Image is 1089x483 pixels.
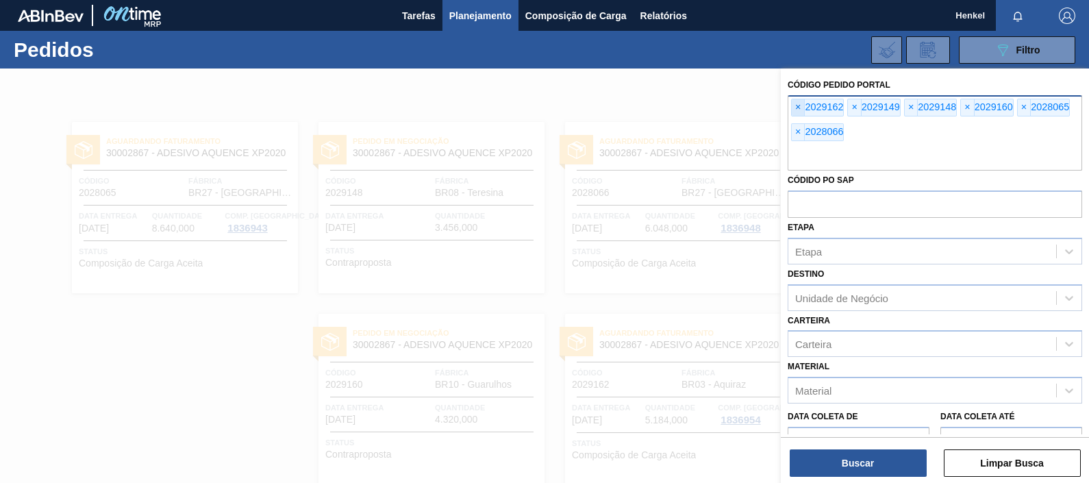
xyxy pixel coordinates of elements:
[788,427,929,454] input: dd/mm/yyyy
[788,269,824,279] label: Destino
[640,8,687,24] span: Relatórios
[525,8,627,24] span: Composição de Carga
[848,99,861,116] span: ×
[906,36,950,64] div: Solicitação de Revisão de Pedidos
[449,8,512,24] span: Planejamento
[1017,99,1070,116] div: 2028065
[940,412,1014,421] label: Data coleta até
[905,99,918,116] span: ×
[788,175,854,185] label: Códido PO SAP
[788,223,814,232] label: Etapa
[795,245,822,257] div: Etapa
[904,99,957,116] div: 2029148
[792,124,805,140] span: ×
[792,99,805,116] span: ×
[18,10,84,22] img: TNhmsLtSVTkK8tSr43FrP2fwEKptu5GPRR3wAAAABJRU5ErkJggg==
[847,99,900,116] div: 2029149
[791,99,844,116] div: 2029162
[795,292,888,304] div: Unidade de Negócio
[788,316,830,325] label: Carteira
[871,36,902,64] div: Importar Negociações dos Pedidos
[1016,45,1040,55] span: Filtro
[960,99,1013,116] div: 2029160
[788,80,890,90] label: Código Pedido Portal
[402,8,436,24] span: Tarefas
[788,362,829,371] label: Material
[940,427,1082,454] input: dd/mm/yyyy
[961,99,974,116] span: ×
[1059,8,1075,24] img: Logout
[791,123,844,141] div: 2028066
[996,6,1040,25] button: Notificações
[795,338,831,350] div: Carteira
[795,385,831,397] div: Material
[1018,99,1031,116] span: ×
[788,412,858,421] label: Data coleta de
[14,42,212,58] h1: Pedidos
[959,36,1075,64] button: Filtro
